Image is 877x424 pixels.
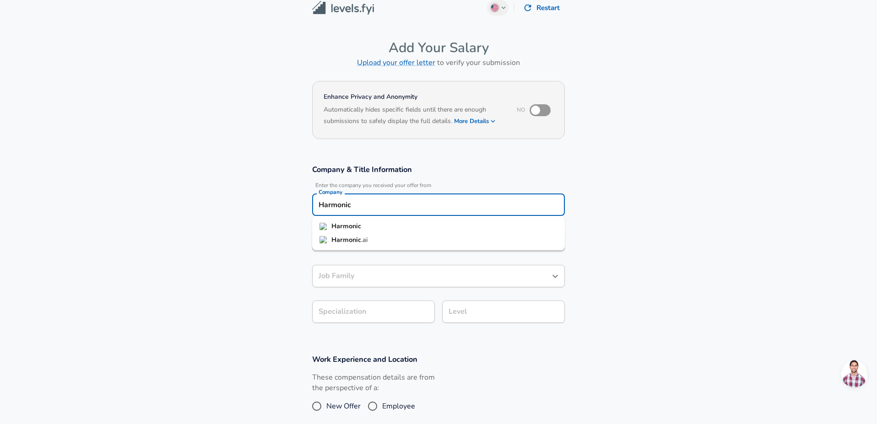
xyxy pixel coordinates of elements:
[517,106,525,113] span: No
[361,235,368,244] span: .ai
[331,235,361,244] strong: Harmonic
[316,269,547,283] input: Software Engineer
[319,189,342,195] label: Company
[316,198,561,212] input: Google
[491,4,498,11] img: English (US)
[312,39,565,56] h4: Add Your Salary
[312,372,435,393] label: These compensation details are from the perspective of a:
[454,115,496,128] button: More Details
[319,236,328,243] img: harmonic.ai
[319,223,328,230] img: harmonicinc.com
[312,164,565,175] h3: Company & Title Information
[312,182,565,189] span: Enter the company you received your offer from
[549,270,562,283] button: Open
[324,92,504,102] h4: Enhance Privacy and Anonymity
[357,58,435,68] a: Upload your offer letter
[331,221,361,231] strong: Harmonic
[312,1,374,15] img: Levels.fyi
[446,305,561,319] input: L3
[312,56,565,69] h6: to verify your submission
[312,301,435,323] input: Specialization
[324,105,504,128] h6: Automatically hides specific fields until there are enough submissions to safely display the full...
[326,401,361,412] span: New Offer
[841,360,868,387] div: Open chat
[382,401,415,412] span: Employee
[312,354,565,365] h3: Work Experience and Location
